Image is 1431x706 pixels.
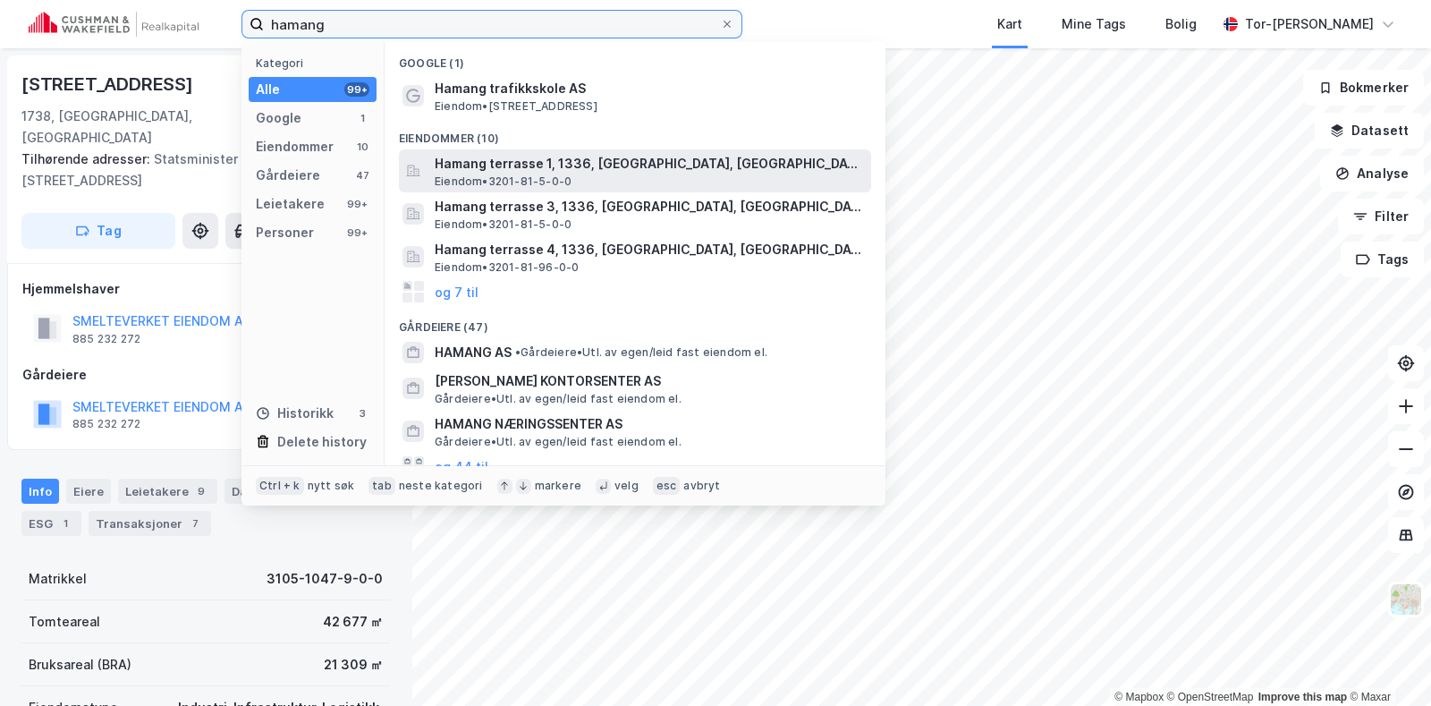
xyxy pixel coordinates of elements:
iframe: Chat Widget [1342,620,1431,706]
button: Analyse [1320,156,1424,191]
button: Tags [1341,242,1424,277]
div: 7 [186,515,204,532]
button: Filter [1338,199,1424,234]
span: Hamang terrasse 1, 1336, [GEOGRAPHIC_DATA], [GEOGRAPHIC_DATA] [435,153,864,174]
div: 885 232 272 [72,417,140,431]
button: Bokmerker [1303,70,1424,106]
div: Statsminister [PERSON_NAME][STREET_ADDRESS] [21,149,376,191]
div: Kategori [256,56,377,70]
span: Eiendom • [STREET_ADDRESS] [435,99,597,114]
div: Hjemmelshaver [22,278,389,300]
div: Leietakere [256,193,325,215]
span: Eiendom • 3201-81-96-0-0 [435,260,579,275]
div: Gårdeiere [22,364,389,386]
div: Eiendommer (10) [385,117,885,149]
div: 1 [56,515,74,532]
a: Improve this map [1258,691,1347,703]
div: Bruksareal (BRA) [29,654,131,676]
div: avbryt [683,479,720,493]
div: Datasett [224,479,292,504]
div: Kontrollprogram for chat [1342,620,1431,706]
div: Bolig [1165,13,1197,35]
div: 21 309 ㎡ [324,654,383,676]
div: 10 [355,140,369,154]
div: 885 232 272 [72,332,140,346]
div: Google [256,107,301,129]
div: esc [653,477,681,495]
div: Google (1) [385,42,885,74]
span: [PERSON_NAME] KONTORSENTER AS [435,370,864,392]
div: neste kategori [399,479,483,493]
span: Hamang terrasse 4, 1336, [GEOGRAPHIC_DATA], [GEOGRAPHIC_DATA] [435,239,864,260]
div: nytt søk [308,479,355,493]
div: 47 [355,168,369,183]
img: Z [1389,583,1423,617]
div: Ctrl + k [256,477,304,495]
button: Datasett [1315,113,1424,149]
a: OpenStreetMap [1167,691,1254,703]
div: 3 [355,406,369,421]
div: Delete history [277,431,367,453]
div: ESG [21,511,81,536]
div: Tomteareal [29,611,100,633]
span: • [515,345,521,359]
span: HAMANG AS [435,342,512,363]
a: Mapbox [1114,691,1164,703]
span: Hamang terrasse 3, 1336, [GEOGRAPHIC_DATA], [GEOGRAPHIC_DATA] [435,196,864,217]
div: 42 677 ㎡ [323,611,383,633]
div: Personer [256,222,314,243]
span: Gårdeiere • Utl. av egen/leid fast eiendom el. [435,392,682,406]
div: Eiere [66,479,111,504]
div: 99+ [344,197,369,211]
span: Tilhørende adresser: [21,151,154,166]
button: og 44 til [435,456,488,478]
img: cushman-wakefield-realkapital-logo.202ea83816669bd177139c58696a8fa1.svg [29,12,199,37]
div: Info [21,479,59,504]
span: Gårdeiere • Utl. av egen/leid fast eiendom el. [435,435,682,449]
div: 99+ [344,225,369,240]
div: Leietakere [118,479,217,504]
div: Transaksjoner [89,511,211,536]
span: Gårdeiere • Utl. av egen/leid fast eiendom el. [515,345,767,360]
div: 3105-1047-9-0-0 [267,568,383,590]
div: tab [368,477,395,495]
input: Søk på adresse, matrikkel, gårdeiere, leietakere eller personer [264,11,720,38]
div: 9 [192,482,210,500]
div: Mine Tags [1062,13,1126,35]
button: og 7 til [435,281,478,302]
div: Tor-[PERSON_NAME] [1245,13,1374,35]
div: Alle [256,79,280,100]
div: [STREET_ADDRESS] [21,70,197,98]
div: Gårdeiere (47) [385,306,885,338]
div: 1738, [GEOGRAPHIC_DATA], [GEOGRAPHIC_DATA] [21,106,287,149]
div: 1 [355,111,369,125]
div: Historikk [256,403,334,424]
div: Gårdeiere [256,165,320,186]
span: HAMANG NÆRINGSSENTER AS [435,413,864,435]
div: velg [614,479,639,493]
div: 99+ [344,82,369,97]
span: Eiendom • 3201-81-5-0-0 [435,217,572,232]
div: Matrikkel [29,568,87,590]
span: Eiendom • 3201-81-5-0-0 [435,174,572,189]
button: Tag [21,213,175,249]
div: Kart [997,13,1022,35]
div: markere [535,479,581,493]
div: Eiendommer [256,136,334,157]
span: Hamang trafikkskole AS [435,78,864,99]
